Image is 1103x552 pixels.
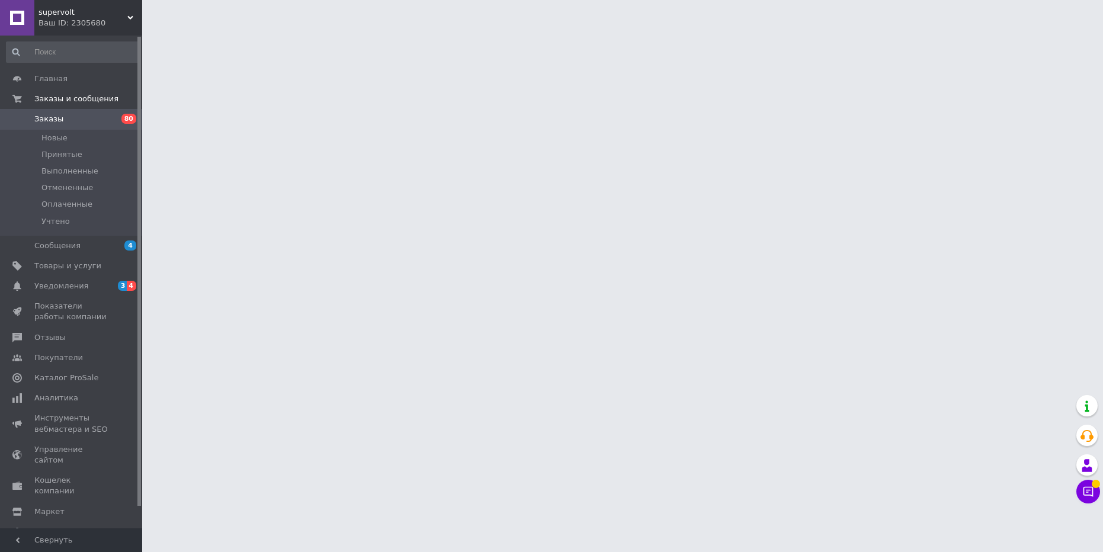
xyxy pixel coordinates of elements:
span: supervolt [39,7,127,18]
span: Главная [34,73,68,84]
span: Управление сайтом [34,444,110,466]
span: Настройки [34,527,78,537]
span: Маркет [34,506,65,517]
span: Заказы [34,114,63,124]
span: Отзывы [34,332,66,343]
span: 4 [124,240,136,251]
span: Сообщения [34,240,81,251]
span: Покупатели [34,352,83,363]
span: Аналитика [34,393,78,403]
span: Инструменты вебмастера и SEO [34,413,110,434]
span: Отмененные [41,182,93,193]
span: Оплаченные [41,199,92,210]
span: Принятые [41,149,82,160]
span: 4 [127,281,136,291]
span: Учтено [41,216,70,227]
span: Кошелек компании [34,475,110,496]
button: Чат с покупателем [1076,480,1100,503]
input: Поиск [6,41,140,63]
span: Каталог ProSale [34,373,98,383]
span: Выполненные [41,166,98,176]
span: 3 [118,281,127,291]
span: Заказы и сообщения [34,94,118,104]
div: Ваш ID: 2305680 [39,18,142,28]
span: Товары и услуги [34,261,101,271]
span: Показатели работы компании [34,301,110,322]
span: Уведомления [34,281,88,291]
span: 80 [121,114,136,124]
span: Новые [41,133,68,143]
